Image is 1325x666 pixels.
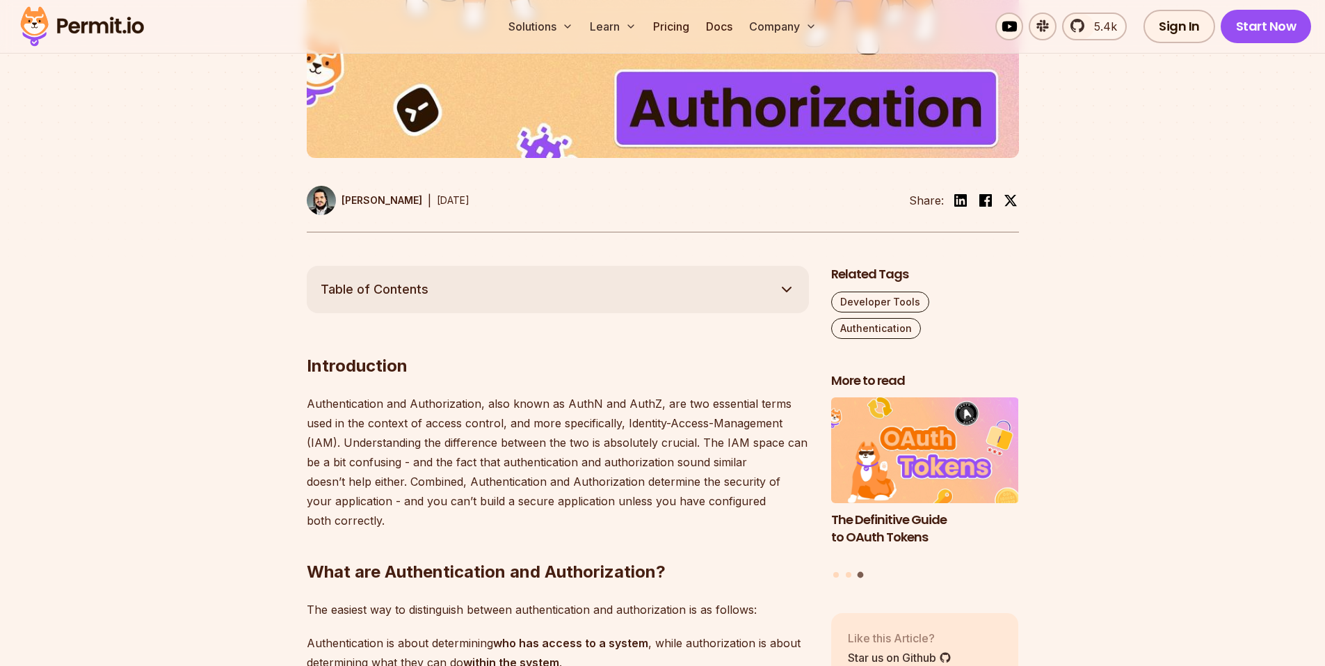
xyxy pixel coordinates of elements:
button: Company [744,13,822,40]
img: facebook [977,192,994,209]
a: Star us on Github [848,649,951,666]
button: Solutions [503,13,579,40]
a: Authentication [831,318,921,339]
a: Pricing [648,13,695,40]
a: [PERSON_NAME] [307,186,422,215]
a: Sign In [1143,10,1215,43]
button: Go to slide 3 [858,572,864,578]
img: Permit logo [14,3,150,50]
p: Authentication and Authorization, also known as AuthN and AuthZ, are two essential terms used in ... [307,394,809,530]
h2: More to read [831,372,1019,390]
button: Table of Contents [307,266,809,313]
div: | [428,192,431,209]
h3: The Definitive Guide to OAuth Tokens [831,512,1019,546]
img: linkedin [952,192,969,209]
img: The Definitive Guide to OAuth Tokens [831,397,1019,503]
span: 5.4k [1086,18,1117,35]
img: twitter [1004,193,1018,207]
a: Developer Tools [831,292,929,312]
h2: What are Authentication and Authorization? [307,505,809,583]
strong: who has access to a system [493,636,648,650]
li: Share: [909,192,944,209]
h2: Related Tags [831,266,1019,283]
time: [DATE] [437,194,469,206]
h2: Introduction [307,299,809,377]
p: The easiest way to distinguish between authentication and authorization is as follows: [307,600,809,619]
div: Posts [831,397,1019,580]
li: 3 of 3 [831,397,1019,563]
button: Go to slide 1 [833,572,839,578]
p: Like this Article? [848,630,951,647]
a: 5.4k [1062,13,1127,40]
button: Learn [584,13,642,40]
a: The Definitive Guide to OAuth TokensThe Definitive Guide to OAuth Tokens [831,397,1019,563]
span: Table of Contents [321,280,428,299]
button: Go to slide 2 [846,572,851,578]
a: Start Now [1221,10,1312,43]
p: [PERSON_NAME] [342,193,422,207]
img: Gabriel L. Manor [307,186,336,215]
a: Docs [700,13,738,40]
